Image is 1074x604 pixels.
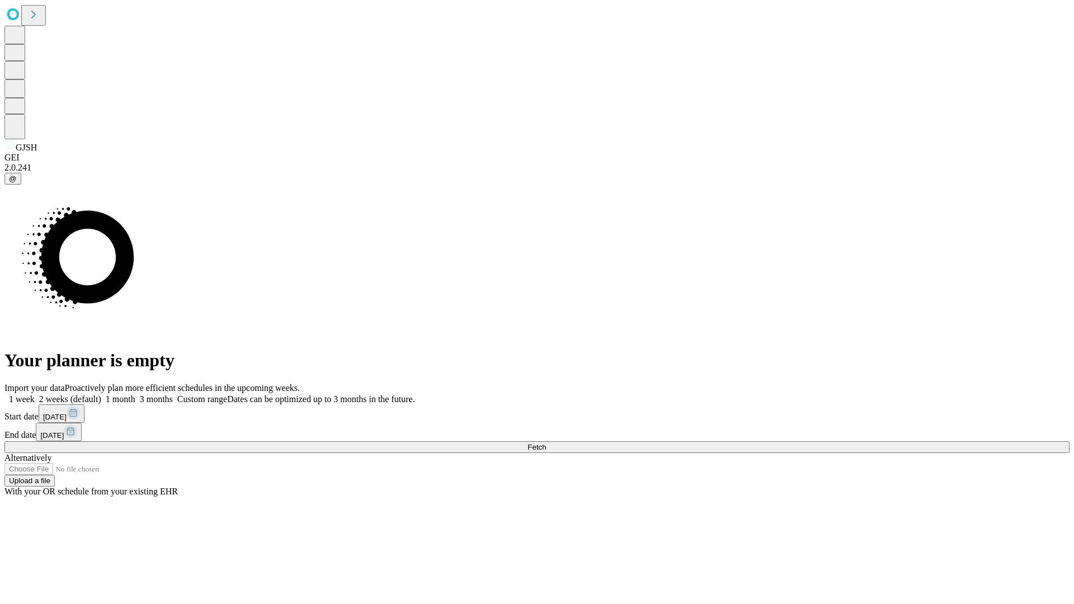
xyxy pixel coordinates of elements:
h1: Your planner is empty [4,350,1070,371]
span: 1 week [9,394,35,404]
button: [DATE] [39,404,84,423]
span: 2 weeks (default) [39,394,101,404]
span: Alternatively [4,453,51,463]
span: [DATE] [40,431,64,440]
div: GEI [4,153,1070,163]
span: Fetch [527,443,546,451]
span: Custom range [177,394,227,404]
span: GJSH [16,143,37,152]
span: 1 month [106,394,135,404]
button: [DATE] [36,423,82,441]
span: With your OR schedule from your existing EHR [4,487,178,496]
div: End date [4,423,1070,441]
div: 2.0.241 [4,163,1070,173]
span: @ [9,174,17,183]
div: Start date [4,404,1070,423]
span: Proactively plan more efficient schedules in the upcoming weeks. [65,383,300,393]
button: Fetch [4,441,1070,453]
button: Upload a file [4,475,55,487]
span: Dates can be optimized up to 3 months in the future. [227,394,414,404]
button: @ [4,173,21,185]
span: 3 months [140,394,173,404]
span: Import your data [4,383,65,393]
span: [DATE] [43,413,67,421]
